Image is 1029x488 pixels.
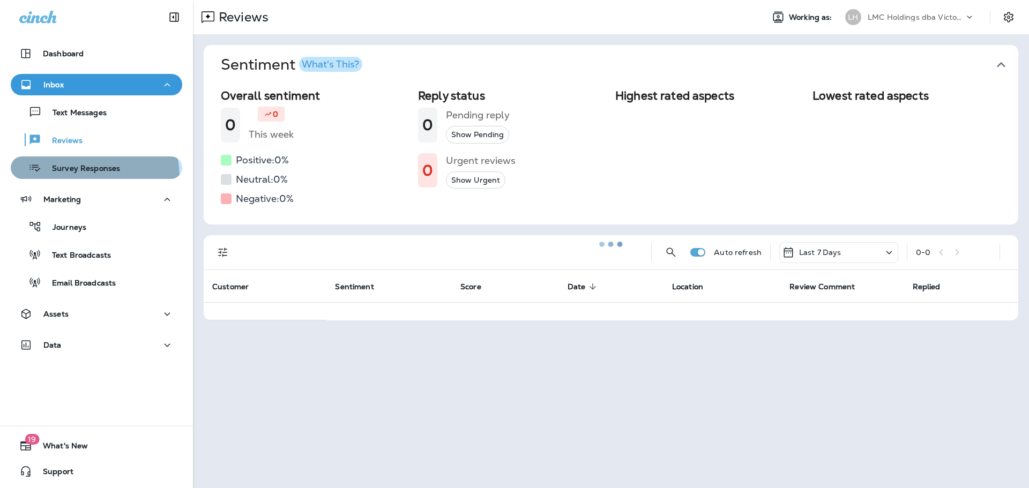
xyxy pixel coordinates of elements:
p: Reviews [41,136,83,146]
button: Text Broadcasts [11,243,182,266]
button: Journeys [11,215,182,238]
button: 19What's New [11,435,182,456]
p: Dashboard [43,49,84,58]
p: Assets [43,310,69,318]
p: Data [43,341,62,349]
p: Text Broadcasts [41,251,111,261]
button: Dashboard [11,43,182,64]
button: Assets [11,303,182,325]
p: Survey Responses [41,164,120,174]
span: Support [32,467,73,480]
p: Journeys [42,223,86,233]
button: Support [11,461,182,482]
p: Text Messages [42,108,107,118]
button: Collapse Sidebar [159,6,189,28]
p: Marketing [43,195,81,204]
button: Reviews [11,129,182,151]
button: Marketing [11,189,182,210]
button: Survey Responses [11,156,182,179]
button: Inbox [11,74,182,95]
p: Inbox [43,80,64,89]
p: Email Broadcasts [41,279,116,289]
button: Text Messages [11,101,182,123]
button: Email Broadcasts [11,271,182,294]
span: 19 [25,434,39,445]
button: Data [11,334,182,356]
span: What's New [32,441,88,454]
